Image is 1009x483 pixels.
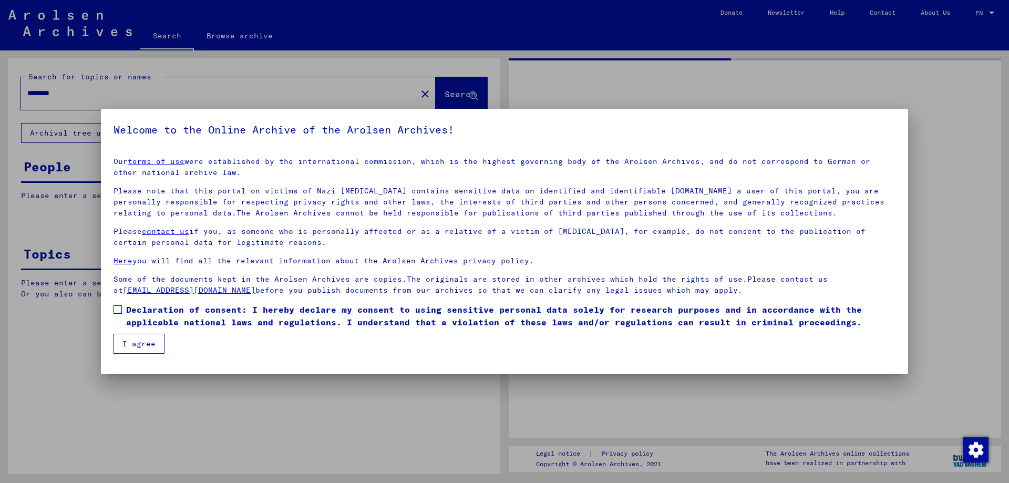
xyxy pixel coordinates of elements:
p: Some of the documents kept in the Arolsen Archives are copies.The originals are stored in other a... [114,274,895,296]
p: Please if you, as someone who is personally affected or as a relative of a victim of [MEDICAL_DAT... [114,226,895,248]
div: Change consent [963,437,988,462]
a: contact us [142,227,189,236]
button: I agree [114,334,164,354]
a: terms of use [128,157,184,166]
a: Here [114,256,132,265]
p: Our were established by the international commission, which is the highest governing body of the ... [114,156,895,178]
p: you will find all the relevant information about the Arolsen Archives privacy policy. [114,255,895,266]
a: [EMAIL_ADDRESS][DOMAIN_NAME] [123,285,255,295]
span: Declaration of consent: I hereby declare my consent to using sensitive personal data solely for r... [126,303,895,328]
p: Please note that this portal on victims of Nazi [MEDICAL_DATA] contains sensitive data on identif... [114,186,895,219]
img: Change consent [963,437,989,463]
h5: Welcome to the Online Archive of the Arolsen Archives! [114,121,895,138]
